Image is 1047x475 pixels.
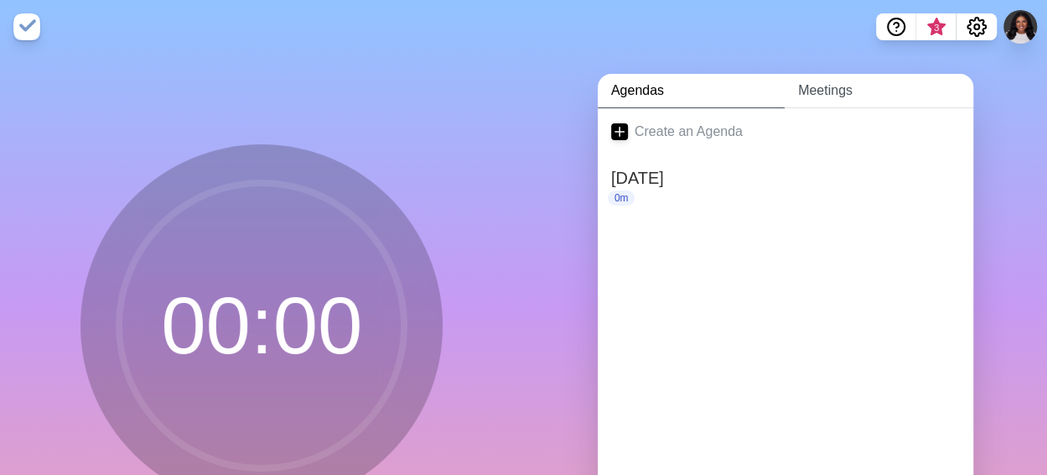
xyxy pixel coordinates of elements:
[598,108,973,155] a: Create an Agenda
[785,74,973,108] a: Meetings
[930,21,943,34] span: 3
[956,13,997,40] button: Settings
[608,191,635,206] p: 0m
[13,13,40,40] img: timeblocks logo
[611,165,960,191] h2: [DATE]
[598,74,785,108] a: Agendas
[876,13,916,40] button: Help
[916,13,956,40] button: What’s new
